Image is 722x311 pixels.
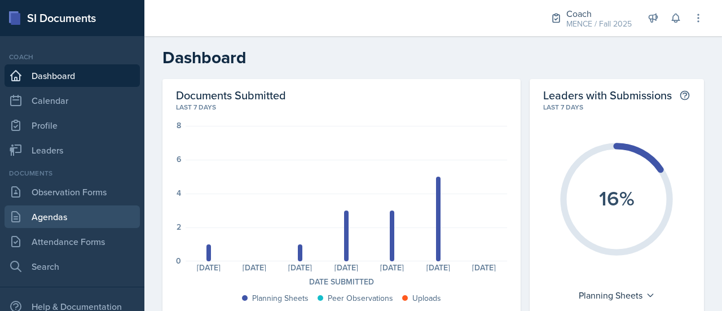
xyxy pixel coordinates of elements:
[5,168,140,178] div: Documents
[252,292,309,304] div: Planning Sheets
[543,88,672,102] h2: Leaders with Submissions
[328,292,393,304] div: Peer Observations
[176,257,181,265] div: 0
[5,64,140,87] a: Dashboard
[415,264,461,271] div: [DATE]
[278,264,323,271] div: [DATE]
[162,47,704,68] h2: Dashboard
[5,181,140,203] a: Observation Forms
[177,121,181,129] div: 8
[231,264,277,271] div: [DATE]
[177,189,181,197] div: 4
[5,255,140,278] a: Search
[5,205,140,228] a: Agendas
[5,52,140,62] div: Coach
[566,18,632,30] div: MENCE / Fall 2025
[461,264,507,271] div: [DATE]
[176,276,507,288] div: Date Submitted
[5,89,140,112] a: Calendar
[573,286,661,304] div: Planning Sheets
[5,114,140,137] a: Profile
[176,88,507,102] h2: Documents Submitted
[5,139,140,161] a: Leaders
[176,102,507,112] div: Last 7 days
[5,230,140,253] a: Attendance Forms
[177,155,181,163] div: 6
[186,264,231,271] div: [DATE]
[412,292,441,304] div: Uploads
[369,264,415,271] div: [DATE]
[177,223,181,231] div: 2
[543,102,690,112] div: Last 7 days
[599,183,635,213] text: 16%
[566,7,632,20] div: Coach
[323,264,369,271] div: [DATE]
